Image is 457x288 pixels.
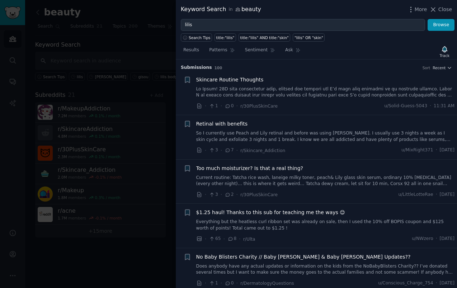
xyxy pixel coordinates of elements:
a: title:"lilis" AND title:"skin" [239,33,291,42]
a: Ask [283,44,303,59]
span: · [236,147,238,154]
span: Patterns [209,47,227,53]
div: Track [440,53,449,58]
span: · [205,102,206,110]
div: "lilis" OR "skin" [295,35,323,40]
input: Try a keyword related to your business [181,19,425,31]
div: title:"lilis" [216,35,235,40]
span: u/NWzero [412,236,433,242]
span: Results [183,47,199,53]
span: Close [438,6,452,13]
a: Current routine: Tatcha rice wash, laneige milky toner, peach& Lily glass skin serum, ordinary 10... [196,175,455,187]
span: u/Solid-Guess-5043 [384,103,427,109]
span: r/30PlusSkinCare [240,192,278,197]
span: · [221,279,222,287]
span: [DATE] [440,147,454,154]
a: Lo Ipsum! 28D sita consectetur adip, elitsed doe tempori utl E’d magn aliq enimadmi ve qu nostrud... [196,86,455,99]
span: · [221,147,222,154]
span: r/DermatologyQuestions [240,281,294,286]
span: · [436,147,437,154]
button: Recent [433,65,452,70]
span: · [223,235,225,243]
a: Everything but the heatless curl ribbon set was already on sale, then I used the 10% off BOPIS co... [196,219,455,231]
a: Skincare Routine Thoughts [196,76,264,84]
span: 11:31 AM [434,103,454,109]
a: $1.25 haul! Thanks to this sub for teaching me the ways 😌 [196,209,345,216]
span: · [205,235,206,243]
span: · [205,147,206,154]
span: · [436,236,437,242]
span: Search Tips [189,35,211,40]
span: · [430,103,431,109]
span: Sentiment [245,47,268,53]
a: title:"lilis" [215,33,236,42]
a: Results [181,44,202,59]
span: · [205,191,206,198]
span: · [239,235,240,243]
span: 2 [225,192,234,198]
span: · [236,102,238,110]
span: 100 [215,66,222,70]
span: · [221,102,222,110]
span: Submission s [181,65,212,71]
span: · [236,279,238,287]
span: u/LittleLotteRae [398,192,433,198]
button: Browse [428,19,454,31]
span: Recent [433,65,446,70]
span: · [436,192,437,198]
span: u/MixRight371 [401,147,433,154]
a: Retinal with benefits [196,120,248,128]
button: More [407,6,427,13]
div: Sort [423,65,430,70]
span: 65 [209,236,221,242]
span: 7 [225,147,234,154]
span: · [221,191,222,198]
span: 1 [209,280,218,287]
button: Track [437,44,452,59]
a: Sentiment [242,44,278,59]
span: r/Skincare_Addiction [240,148,285,153]
span: 3 [209,192,218,198]
a: So I currently use Peach and Lily retinal and before was using [PERSON_NAME]. I usually use 3 nig... [196,130,455,143]
span: u/Conscious_Charge_754 [378,280,433,287]
a: Does anybody have any actual updates or information on the kids from the NoBabyBlisters Charity??... [196,263,455,276]
span: 0 [225,280,234,287]
div: title:"lilis" AND title:"skin" [240,35,289,40]
span: 0 [225,103,234,109]
span: [DATE] [440,280,454,287]
button: Search Tips [181,33,212,42]
span: r/30PlusSkinCare [240,104,278,109]
button: Close [429,6,452,13]
span: r/Ulta [243,237,255,242]
span: 1 [209,103,218,109]
span: [DATE] [440,236,454,242]
span: [DATE] [440,192,454,198]
span: 8 [227,236,236,242]
a: Patterns [207,44,237,59]
span: · [236,191,238,198]
span: Ask [285,47,293,53]
a: No Baby Blisters Charity // Baby [PERSON_NAME] & Baby [PERSON_NAME] Updates?? [196,253,411,261]
span: · [205,279,206,287]
span: in [228,6,232,13]
div: Keyword Search beauty [181,5,261,14]
span: 3 [209,147,218,154]
a: Too much moisturizer? Is that a real thing? [196,165,303,172]
span: More [415,6,427,13]
span: · [436,280,437,287]
a: "lilis" OR "skin" [293,33,325,42]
